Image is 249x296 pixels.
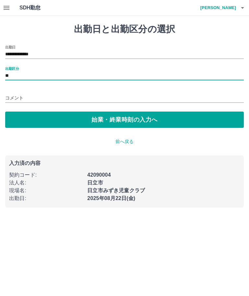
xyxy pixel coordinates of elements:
[9,179,83,187] p: 法人名 :
[9,161,240,166] p: 入力済の内容
[5,24,244,35] h1: 出勤日と出勤区分の選択
[5,112,244,128] button: 始業・終業時刻の入力へ
[9,187,83,195] p: 現場名 :
[9,171,83,179] p: 契約コード :
[87,188,145,193] b: 日立市みずき児童クラブ
[5,138,244,145] p: 前へ戻る
[87,172,111,178] b: 42090004
[87,195,135,201] b: 2025年08月22日(金)
[9,195,83,202] p: 出勤日 :
[87,180,103,185] b: 日立市
[5,66,19,71] label: 出勤区分
[5,45,16,49] label: 出勤日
